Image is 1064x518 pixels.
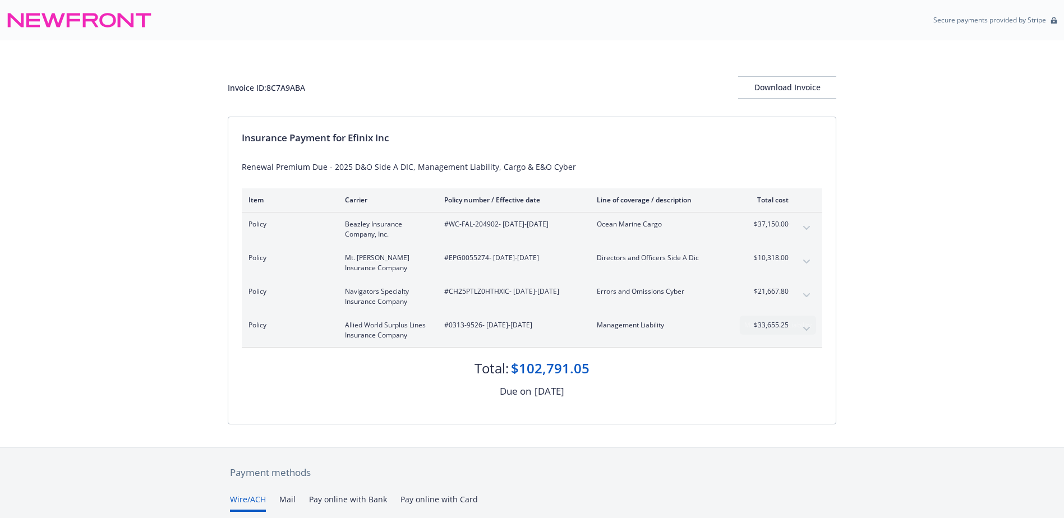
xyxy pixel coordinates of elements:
div: Insurance Payment for Efinix Inc [242,131,822,145]
button: Mail [279,493,296,512]
span: Navigators Specialty Insurance Company [345,286,426,307]
span: Mt. [PERSON_NAME] Insurance Company [345,253,426,273]
span: Management Liability [597,320,729,330]
span: Directors and Officers Side A Dic [597,253,729,263]
span: Ocean Marine Cargo [597,219,729,229]
button: Pay online with Bank [309,493,387,512]
div: Due on [500,384,531,399]
span: $10,318.00 [747,253,789,263]
span: #EPG0055274 - [DATE]-[DATE] [444,253,579,263]
div: Payment methods [230,465,834,480]
button: expand content [798,320,816,338]
button: expand content [798,286,816,304]
span: Errors and Omissions Cyber [597,286,729,297]
div: Renewal Premium Due - 2025 D&O Side A DIC, Management Liability, Cargo & E&O Cyber [242,161,822,173]
span: $37,150.00 [747,219,789,229]
div: Total cost [747,195,789,205]
span: Beazley Insurance Company, Inc. [345,219,426,239]
div: Download Invoice [738,77,836,98]
div: Line of coverage / description [597,195,729,205]
span: Policy [248,219,327,229]
button: Pay online with Card [400,493,478,512]
span: $21,667.80 [747,286,789,297]
div: PolicyAllied World Surplus Lines Insurance Company#0313-9526- [DATE]-[DATE]Management Liability$3... [242,313,822,347]
button: expand content [798,219,816,237]
button: expand content [798,253,816,271]
div: PolicyMt. [PERSON_NAME] Insurance Company#EPG0055274- [DATE]-[DATE]Directors and Officers Side A ... [242,246,822,280]
div: PolicyNavigators Specialty Insurance Company#CH25PTLZ0HTHXIC- [DATE]-[DATE]Errors and Omissions C... [242,280,822,313]
span: Policy [248,253,327,263]
span: Policy [248,286,327,297]
span: Allied World Surplus Lines Insurance Company [345,320,426,340]
div: Item [248,195,327,205]
div: Policy number / Effective date [444,195,579,205]
div: Total: [475,359,509,378]
div: $102,791.05 [511,359,589,378]
span: #CH25PTLZ0HTHXIC - [DATE]-[DATE] [444,286,579,297]
p: Secure payments provided by Stripe [933,15,1046,25]
button: Download Invoice [738,76,836,99]
span: #0313-9526 - [DATE]-[DATE] [444,320,579,330]
div: [DATE] [535,384,564,399]
div: Carrier [345,195,426,205]
button: Wire/ACH [230,493,266,512]
span: Policy [248,320,327,330]
span: #WC-FAL-204902 - [DATE]-[DATE] [444,219,579,229]
div: Invoice ID: 8C7A9ABA [228,82,305,94]
div: PolicyBeazley Insurance Company, Inc.#WC-FAL-204902- [DATE]-[DATE]Ocean Marine Cargo$37,150.00exp... [242,212,822,246]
